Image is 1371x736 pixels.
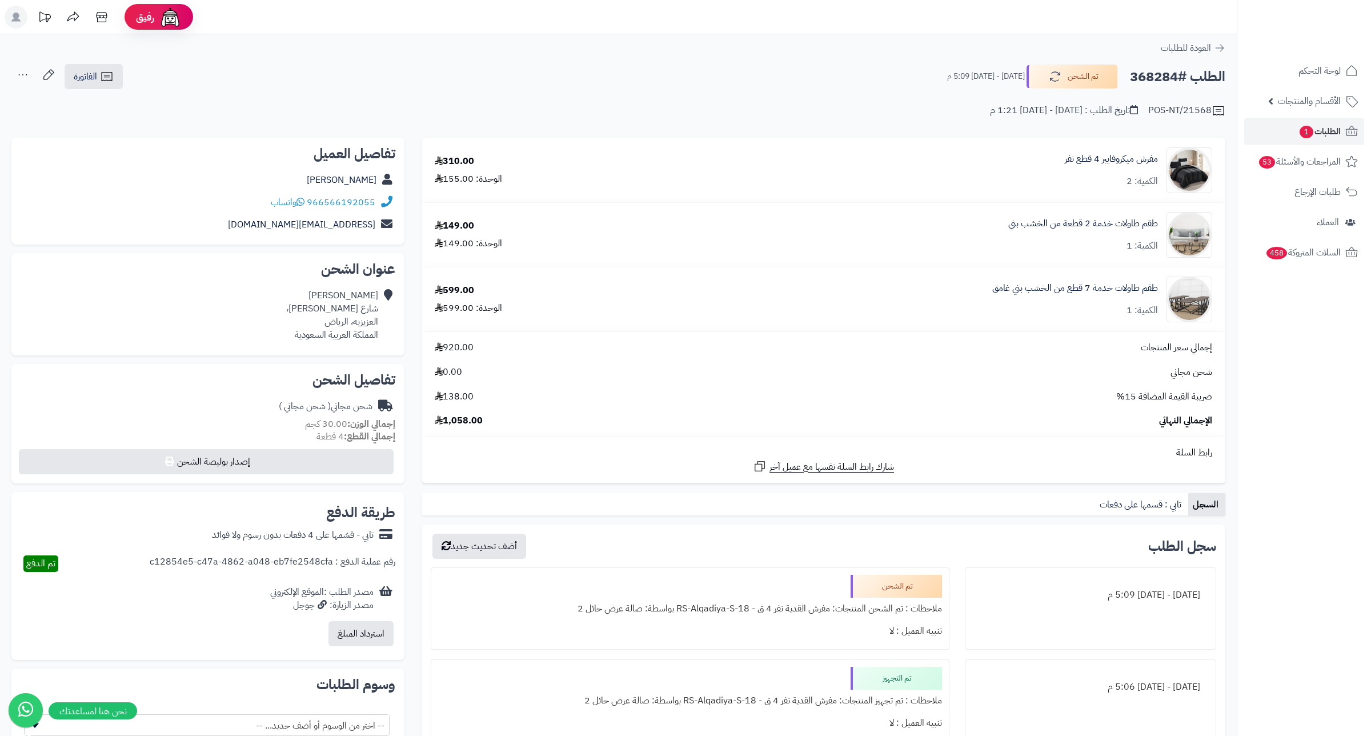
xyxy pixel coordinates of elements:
[279,399,331,413] span: ( شحن مجاني )
[1317,214,1339,230] span: العملاء
[307,173,376,187] a: [PERSON_NAME]
[435,155,474,168] div: 310.00
[1127,304,1158,317] div: الكمية: 1
[990,104,1138,117] div: تاريخ الطلب : [DATE] - [DATE] 1:21 م
[326,506,395,519] h2: طريقة الدفع
[21,147,395,161] h2: تفاصيل العميل
[769,461,894,474] span: شارك رابط السلة نفسها مع عميل آخر
[136,10,154,24] span: رفيق
[305,417,395,431] small: 30.00 كجم
[435,414,483,427] span: 1,058.00
[851,667,942,690] div: تم التجهيز
[426,446,1221,459] div: رابط السلة
[972,584,1209,606] div: [DATE] - [DATE] 5:09 م
[972,676,1209,698] div: [DATE] - [DATE] 5:06 م
[992,282,1158,295] a: طقم طاولات خدمة 7 قطع من الخشب بني غامق
[1300,126,1314,139] span: 1
[1266,247,1287,260] span: 458
[19,449,394,474] button: إصدار بوليصة الشحن
[1127,175,1158,188] div: الكمية: 2
[851,575,942,598] div: تم الشحن
[1008,217,1158,230] a: طقم طاولات خدمة 2 قطعة من الخشب بني
[1244,209,1364,236] a: العملاء
[435,237,502,250] div: الوحدة: 149.00
[438,690,941,712] div: ملاحظات : تم تجهيز المنتجات: مفرش القدية نفر 4 ق - RS-Alqadiya-S-18 بواسطة: صالة عرض حائل 2
[1188,493,1225,516] a: السجل
[1265,245,1341,261] span: السلات المتروكة
[212,529,374,542] div: تابي - قسّمها على 4 دفعات بدون رسوم ولا فوائد
[435,366,462,379] span: 0.00
[286,289,378,341] div: [PERSON_NAME] شارع [PERSON_NAME]، العزيزيه، الرياض المملكة العربية السعودية
[438,620,941,642] div: تنبيه العميل : لا
[1148,539,1216,553] h3: سجل الطلب
[316,430,395,443] small: 4 قطعة
[1116,390,1212,403] span: ضريبة القيمة المضافة 15%
[1167,147,1212,193] img: 1748259993-1-90x90.jpg
[1148,104,1225,118] div: POS-NT/21568
[279,400,372,413] div: شحن مجاني
[21,678,395,691] h2: وسوم الطلبات
[753,459,894,474] a: شارك رابط السلة نفسها مع عميل آخر
[159,6,182,29] img: ai-face.png
[435,284,474,297] div: 599.00
[1244,148,1364,175] a: المراجعات والأسئلة53
[1095,493,1188,516] a: تابي : قسمها على دفعات
[1298,123,1341,139] span: الطلبات
[1244,178,1364,206] a: طلبات الإرجاع
[1294,184,1341,200] span: طلبات الإرجاع
[24,714,390,736] span: -- اختر من الوسوم أو أضف جديد... --
[1258,156,1275,169] span: 53
[438,598,941,620] div: ملاحظات : تم الشحن المنتجات: مفرش القدية نفر 4 ق - RS-Alqadiya-S-18 بواسطة: صالة عرض حائل 2
[435,173,502,186] div: الوحدة: 155.00
[26,557,55,570] span: تم الدفع
[1161,41,1225,55] a: العودة للطلبات
[438,712,941,734] div: تنبيه العميل : لا
[21,262,395,276] h2: عنوان الشحن
[1065,153,1158,166] a: مفرش ميكروفايبر 4 قطع نفر
[435,219,474,233] div: 149.00
[1027,65,1118,89] button: تم الشحن
[344,430,395,443] strong: إجمالي القطع:
[228,218,375,231] a: [EMAIL_ADDRESS][DOMAIN_NAME]
[1161,41,1211,55] span: العودة للطلبات
[435,390,474,403] span: 138.00
[1130,65,1225,89] h2: الطلب #368284
[1141,341,1212,354] span: إجمالي سعر المنتجات
[1244,239,1364,266] a: السلات المتروكة458
[1127,239,1158,253] div: الكمية: 1
[1278,93,1341,109] span: الأقسام والمنتجات
[1258,154,1341,170] span: المراجعات والأسئلة
[1244,118,1364,145] a: الطلبات1
[435,302,502,315] div: الوحدة: 599.00
[1170,366,1212,379] span: شحن مجاني
[347,417,395,431] strong: إجمالي الوزن:
[270,586,374,612] div: مصدر الطلب :الموقع الإلكتروني
[1167,277,1212,322] img: 1753770575-1-90x90.jpg
[1167,212,1212,258] img: 1751710960-1-90x90.png
[432,534,526,559] button: أضف تحديث جديد
[1293,24,1360,48] img: logo-2.png
[1244,57,1364,85] a: لوحة التحكم
[307,195,375,209] a: 966566192055
[270,599,374,612] div: مصدر الزيارة: جوجل
[65,64,123,89] a: الفاتورة
[1159,414,1212,427] span: الإجمالي النهائي
[21,373,395,387] h2: تفاصيل الشحن
[271,195,304,209] a: واتساب
[150,555,395,572] div: رقم عملية الدفع : c12854e5-c47a-4862-a048-eb7fe2548cfa
[1298,63,1341,79] span: لوحة التحكم
[328,621,394,646] button: استرداد المبلغ
[74,70,97,83] span: الفاتورة
[30,6,59,31] a: تحديثات المنصة
[435,341,474,354] span: 920.00
[947,71,1025,82] small: [DATE] - [DATE] 5:09 م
